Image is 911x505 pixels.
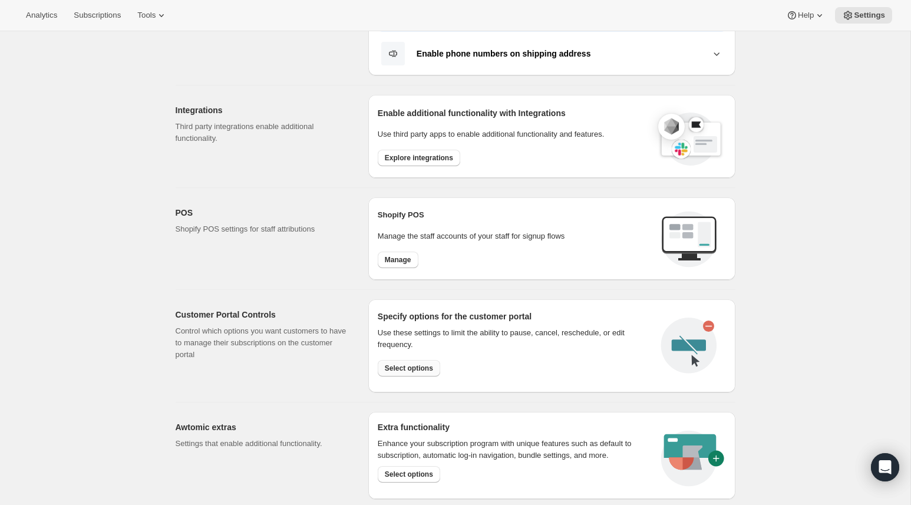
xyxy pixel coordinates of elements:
div: Open Intercom Messenger [871,453,899,481]
button: Select options [378,466,440,483]
p: Control which options you want customers to have to manage their subscriptions on the customer po... [176,325,349,361]
button: Manage [378,252,418,268]
button: Subscriptions [67,7,128,24]
p: Settings that enable additional functionality. [176,438,349,450]
button: Enable phone numbers on shipping address [378,41,726,66]
span: Select options [385,364,433,373]
button: Settings [835,7,892,24]
p: Use third party apps to enable additional functionality and features. [378,128,646,140]
span: Analytics [26,11,57,20]
p: Third party integrations enable additional functionality. [176,121,349,144]
span: Subscriptions [74,11,121,20]
span: Help [798,11,814,20]
button: Analytics [19,7,64,24]
h2: Awtomic extras [176,421,349,433]
h2: Customer Portal Controls [176,309,349,321]
b: Enable phone numbers on shipping address [417,49,591,58]
span: Manage [385,255,411,265]
h2: Specify options for the customer portal [378,311,652,322]
button: Explore integrations [378,150,460,166]
span: Select options [385,470,433,479]
p: Shopify POS settings for staff attributions [176,223,349,235]
p: Enhance your subscription program with unique features such as default to subscription, automatic... [378,438,647,461]
button: Select options [378,360,440,377]
div: Use these settings to limit the ability to pause, cancel, reschedule, or edit frequency. [378,327,652,351]
h2: Integrations [176,104,349,116]
p: Manage the staff accounts of your staff for signup flows [378,230,652,242]
span: Tools [137,11,156,20]
span: Settings [854,11,885,20]
h2: Enable additional functionality with Integrations [378,107,646,119]
button: Tools [130,7,174,24]
span: Explore integrations [385,153,453,163]
h2: Shopify POS [378,209,652,221]
button: Help [779,7,833,24]
h2: Extra functionality [378,421,450,433]
h2: POS [176,207,349,219]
